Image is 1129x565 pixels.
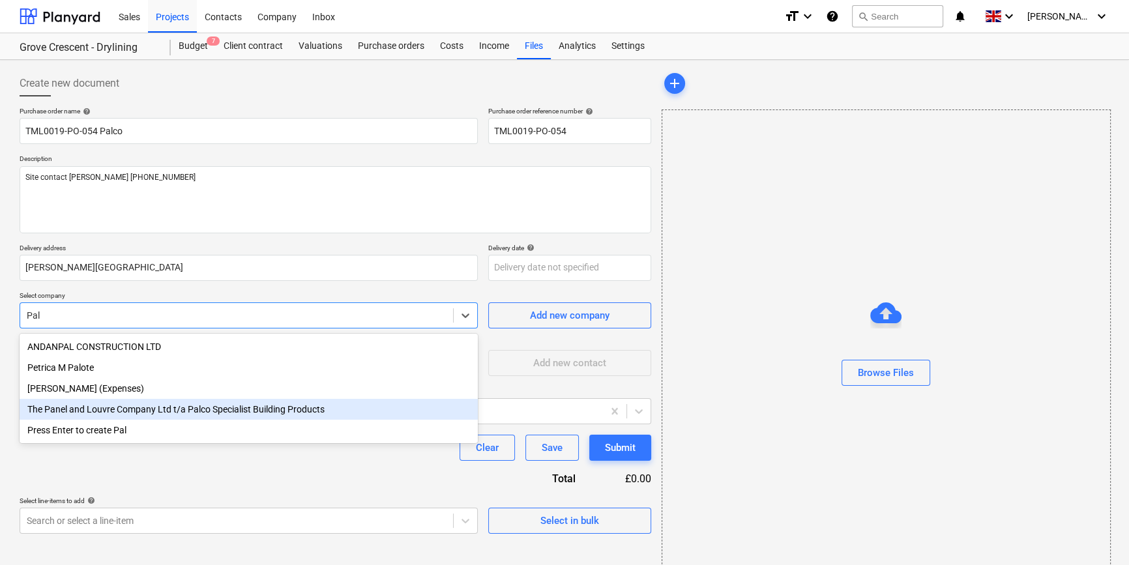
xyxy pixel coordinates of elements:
a: Income [471,33,517,59]
a: Purchase orders [350,33,432,59]
span: help [85,497,95,504]
div: The Panel and Louvre Company Ltd t/a Palco Specialist Building Products [20,399,478,420]
p: Description [20,154,651,166]
p: Delivery address [20,244,478,255]
a: Client contract [216,33,291,59]
a: Costs [432,33,471,59]
button: Submit [589,435,651,461]
div: Grove Crescent - Drylining [20,41,155,55]
i: notifications [954,8,967,24]
div: Submit [605,439,636,456]
span: 7 [207,36,220,46]
input: Delivery date not specified [488,255,651,281]
span: help [80,108,91,115]
div: Petrica M Palote [20,357,478,378]
div: Select line-items to add [20,497,478,505]
div: ANDANPAL CONSTRUCTION LTD [20,336,478,357]
div: Purchase order name [20,107,478,115]
button: Browse Files [842,360,930,386]
div: Add new company [530,307,609,324]
button: Select in bulk [488,508,651,534]
iframe: Chat Widget [1064,502,1129,565]
div: Delivery date [488,244,651,252]
input: Reference number [488,118,651,144]
a: Valuations [291,33,350,59]
input: Delivery address [20,255,478,281]
div: [PERSON_NAME] (Expenses) [20,378,478,399]
div: PETRICA PALOTE (Expenses) [20,378,478,399]
div: Browse Files [858,364,914,381]
textarea: Site contact [PERSON_NAME] [PHONE_NUMBER] [20,166,651,233]
a: Files [517,33,551,59]
div: Clear [476,439,499,456]
i: keyboard_arrow_down [1094,8,1109,24]
span: help [524,244,535,252]
span: [PERSON_NAME] [1027,11,1092,22]
span: Create new document [20,76,119,91]
button: Clear [460,435,515,461]
div: Select in bulk [540,512,599,529]
i: keyboard_arrow_down [800,8,815,24]
i: keyboard_arrow_down [1001,8,1017,24]
div: Total [482,471,596,486]
a: Budget7 [171,33,216,59]
div: Press Enter to create Pal [20,420,478,441]
a: Settings [604,33,652,59]
span: help [583,108,593,115]
div: Budget [171,33,216,59]
button: Search [852,5,943,27]
p: Select company [20,291,478,302]
input: Document name [20,118,478,144]
button: Add new company [488,302,651,328]
a: Analytics [551,33,604,59]
div: Purchase order reference number [488,107,651,115]
span: add [667,76,682,91]
i: format_size [784,8,800,24]
span: search [858,11,868,22]
div: £0.00 [596,471,651,486]
div: Save [542,439,563,456]
button: Save [525,435,579,461]
i: Knowledge base [826,8,839,24]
